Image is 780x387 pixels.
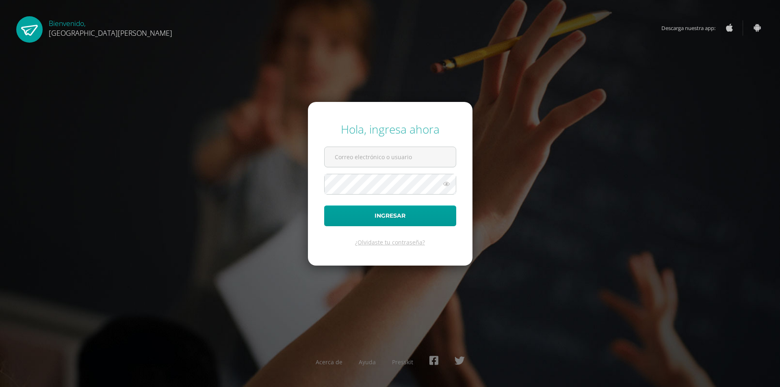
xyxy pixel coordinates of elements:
[324,205,456,226] button: Ingresar
[324,121,456,137] div: Hola, ingresa ahora
[316,358,342,366] a: Acerca de
[325,147,456,167] input: Correo electrónico o usuario
[359,358,376,366] a: Ayuda
[392,358,413,366] a: Presskit
[355,238,425,246] a: ¿Olvidaste tu contraseña?
[49,16,172,38] div: Bienvenido,
[661,20,724,36] span: Descarga nuestra app:
[49,28,172,38] span: [GEOGRAPHIC_DATA][PERSON_NAME]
